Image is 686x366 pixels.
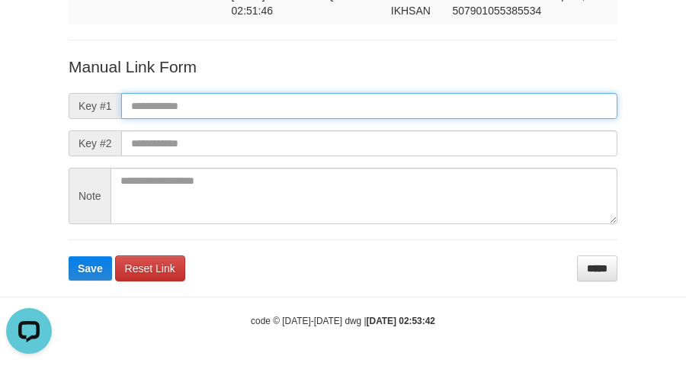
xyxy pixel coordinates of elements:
span: Key #2 [69,130,121,156]
button: Open LiveChat chat widget [6,6,52,52]
strong: [DATE] 02:53:42 [367,316,435,326]
button: Save [69,256,112,281]
small: code © [DATE]-[DATE] dwg | [251,316,435,326]
span: Reset Link [125,262,175,274]
span: Save [78,262,103,274]
span: Note [69,168,111,224]
span: Copy 507901055385534 to clipboard [452,5,541,17]
p: Manual Link Form [69,56,617,78]
a: Reset Link [115,255,185,281]
span: Key #1 [69,93,121,119]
